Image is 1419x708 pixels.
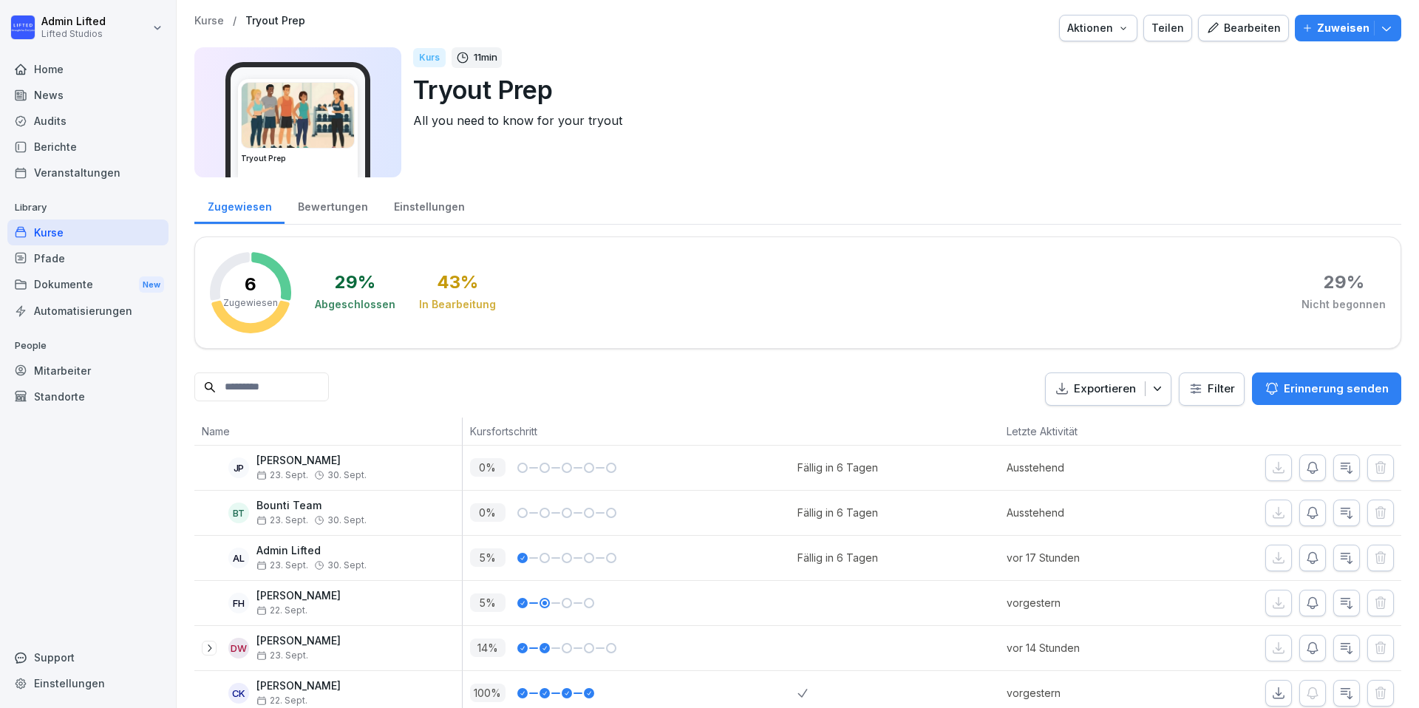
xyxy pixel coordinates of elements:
div: Abgeschlossen [315,297,395,312]
div: 29 % [1324,273,1364,291]
p: 5 % [470,593,506,612]
div: Filter [1188,381,1235,396]
p: vorgestern [1007,685,1167,701]
div: CK [228,683,249,704]
div: JP [228,457,249,478]
p: Library [7,196,169,219]
p: People [7,334,169,358]
p: 100 % [470,684,506,702]
p: 14 % [470,639,506,657]
a: Mitarbeiter [7,358,169,384]
div: DW [228,638,249,658]
p: Exportieren [1074,381,1136,398]
div: Aktionen [1067,20,1129,36]
h3: Tryout Prep [241,153,355,164]
div: Fällig in 6 Tagen [797,460,878,475]
p: 11 min [474,50,497,65]
div: Kurs [413,48,446,67]
div: BT [228,503,249,523]
div: In Bearbeitung [419,297,496,312]
a: DokumenteNew [7,271,169,299]
button: Aktionen [1059,15,1137,41]
p: Zuweisen [1317,20,1369,36]
p: Admin Lifted [41,16,106,28]
div: News [7,82,169,108]
span: 23. Sept. [256,515,308,525]
a: Berichte [7,134,169,160]
p: Lifted Studios [41,29,106,39]
a: Einstellungen [7,670,169,696]
img: e329q9jj112p7rzo7pfbp556.png [242,83,354,148]
span: 23. Sept. [256,560,308,571]
span: 22. Sept. [256,605,307,616]
p: vorgestern [1007,595,1167,610]
p: Ausstehend [1007,460,1167,475]
p: [PERSON_NAME] [256,635,341,647]
div: AL [228,548,249,568]
p: Tryout Prep [413,71,1389,109]
button: Filter [1180,373,1244,405]
span: 23. Sept. [256,650,308,661]
span: 30. Sept. [327,515,367,525]
div: New [139,276,164,293]
p: / [233,15,236,27]
p: vor 17 Stunden [1007,550,1167,565]
p: Tryout Prep [245,15,305,27]
div: 29 % [335,273,375,291]
div: Fällig in 6 Tagen [797,505,878,520]
div: Zugewiesen [194,186,285,224]
button: Exportieren [1045,372,1171,406]
div: Fällig in 6 Tagen [797,550,878,565]
a: Home [7,56,169,82]
p: [PERSON_NAME] [256,680,341,692]
div: Veranstaltungen [7,160,169,185]
p: Admin Lifted [256,545,367,557]
p: Kursfortschritt [470,423,791,439]
p: [PERSON_NAME] [256,455,367,467]
span: 30. Sept. [327,560,367,571]
div: Nicht begonnen [1301,297,1386,312]
p: Zugewiesen [223,296,278,310]
p: 5 % [470,548,506,567]
button: Bearbeiten [1198,15,1289,41]
p: Name [202,423,455,439]
p: All you need to know for your tryout [413,112,1389,129]
a: Einstellungen [381,186,477,224]
button: Teilen [1143,15,1192,41]
div: Support [7,644,169,670]
p: Letzte Aktivität [1007,423,1160,439]
p: [PERSON_NAME] [256,590,341,602]
a: Kurse [194,15,224,27]
button: Zuweisen [1295,15,1401,41]
a: Standorte [7,384,169,409]
span: 23. Sept. [256,470,308,480]
div: Bearbeiten [1206,20,1281,36]
div: FH [228,593,249,613]
p: 6 [245,276,256,293]
button: Erinnerung senden [1252,372,1401,405]
p: Erinnerung senden [1284,381,1389,397]
div: Dokumente [7,271,169,299]
p: 0 % [470,503,506,522]
span: 22. Sept. [256,695,307,706]
a: Audits [7,108,169,134]
div: Bewertungen [285,186,381,224]
a: Pfade [7,245,169,271]
p: vor 14 Stunden [1007,640,1167,656]
a: Automatisierungen [7,298,169,324]
div: Teilen [1151,20,1184,36]
div: 43 % [437,273,478,291]
a: Kurse [7,219,169,245]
